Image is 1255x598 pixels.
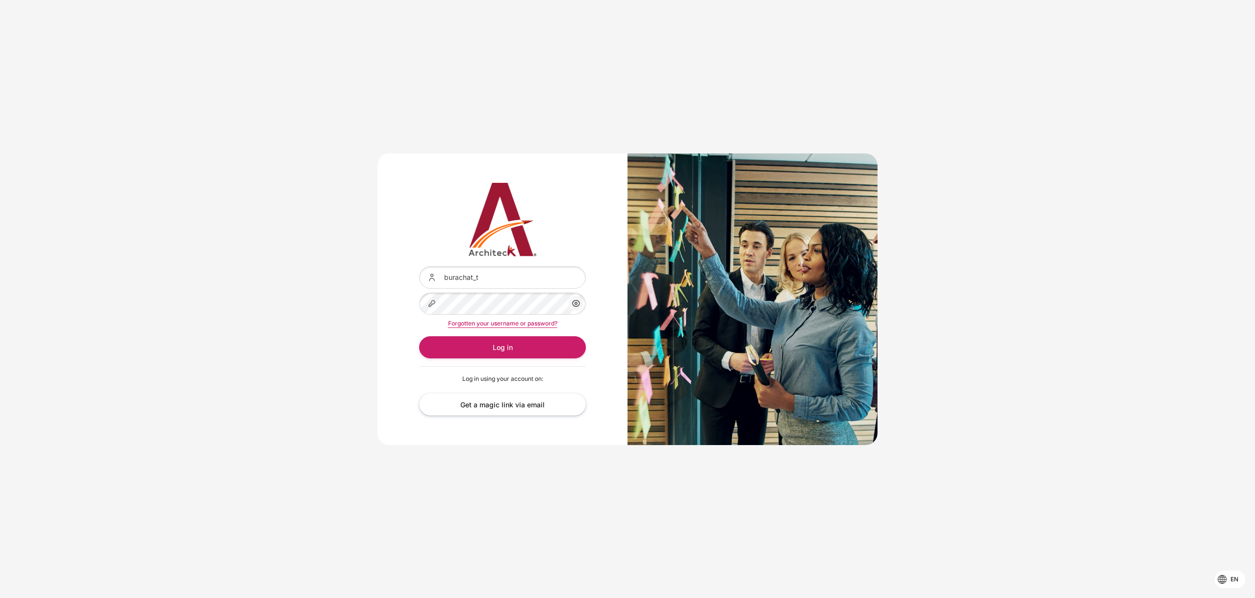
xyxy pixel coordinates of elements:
[419,266,586,288] input: Username or email
[419,374,586,383] p: Log in using your account on:
[1215,571,1245,588] button: Languages
[419,183,586,256] a: Architeck 12 Architeck 12
[419,336,586,358] button: Log in
[419,393,586,415] a: Get a magic link via email
[1230,575,1238,584] span: en
[448,320,557,327] a: Forgotten your username or password?
[419,183,586,256] img: Architeck 12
